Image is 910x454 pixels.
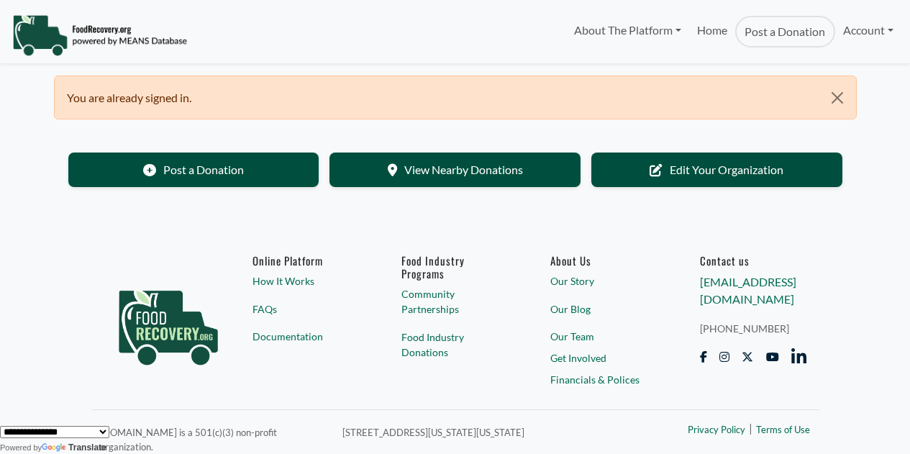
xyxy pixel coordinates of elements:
a: About Us [550,254,658,267]
span: | [749,419,752,437]
a: Food Industry Donations [401,330,509,360]
a: Account [835,16,901,45]
a: [PHONE_NUMBER] [700,321,807,336]
a: Our Blog [550,301,658,317]
img: food_recovery_green_logo-76242d7a27de7ed26b67be613a865d9c9037ba317089b267e0515145e5e51427.png [104,254,233,391]
a: Home [689,16,735,47]
a: Our Team [550,329,658,344]
h6: Online Platform [252,254,360,267]
a: Documentation [252,329,360,344]
h6: Food Industry Programs [401,254,509,280]
div: You are already signed in. [54,76,857,119]
a: Post a Donation [735,16,834,47]
img: Google Translate [42,443,68,453]
a: Community Partnerships [401,286,509,317]
a: [EMAIL_ADDRESS][DOMAIN_NAME] [700,275,796,306]
a: How It Works [252,273,360,289]
img: NavigationLogo_FoodRecovery-91c16205cd0af1ed486a0f1a7774a6544ea792ac00100771e7dd3ec7c0e58e41.png [12,14,187,57]
a: Get Involved [550,350,658,366]
a: Edit Your Organization [591,153,842,187]
a: Our Story [550,273,658,289]
a: Translate [42,442,106,453]
a: Financials & Polices [550,372,658,387]
button: Close [819,76,855,119]
a: View Nearby Donations [329,153,581,187]
a: FAQs [252,301,360,317]
h6: Contact us [700,254,807,267]
a: About The Platform [565,16,688,45]
a: Post a Donation [68,153,319,187]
